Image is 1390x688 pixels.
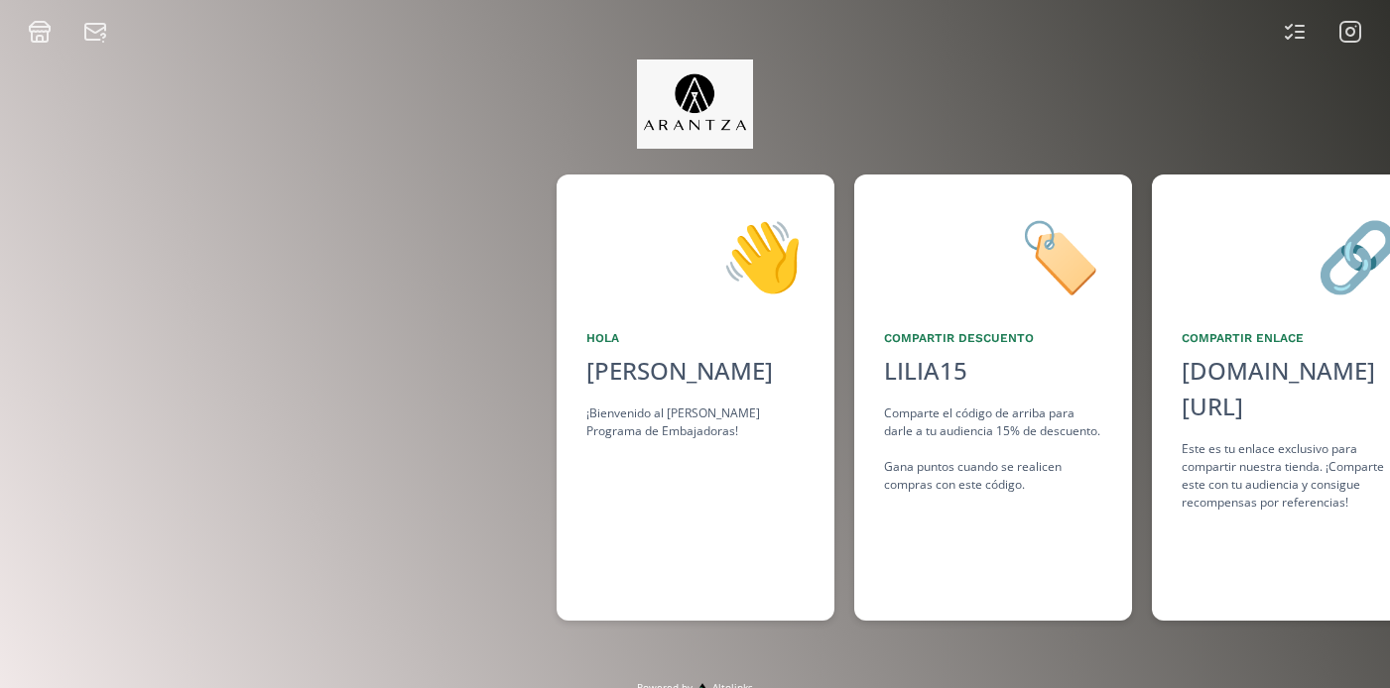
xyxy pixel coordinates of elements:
div: 🏷️ [884,204,1102,305]
img: jpq5Bx5xx2a5 [637,59,753,149]
div: 👋 [586,204,805,305]
div: Hola [586,329,805,347]
div: [PERSON_NAME] [586,353,805,389]
div: ¡Bienvenido al [PERSON_NAME] Programa de Embajadoras! [586,404,805,440]
div: Compartir Descuento [884,329,1102,347]
div: LILIA15 [884,353,967,389]
div: Comparte el código de arriba para darle a tu audiencia 15% de descuento. Gana puntos cuando se re... [884,404,1102,494]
